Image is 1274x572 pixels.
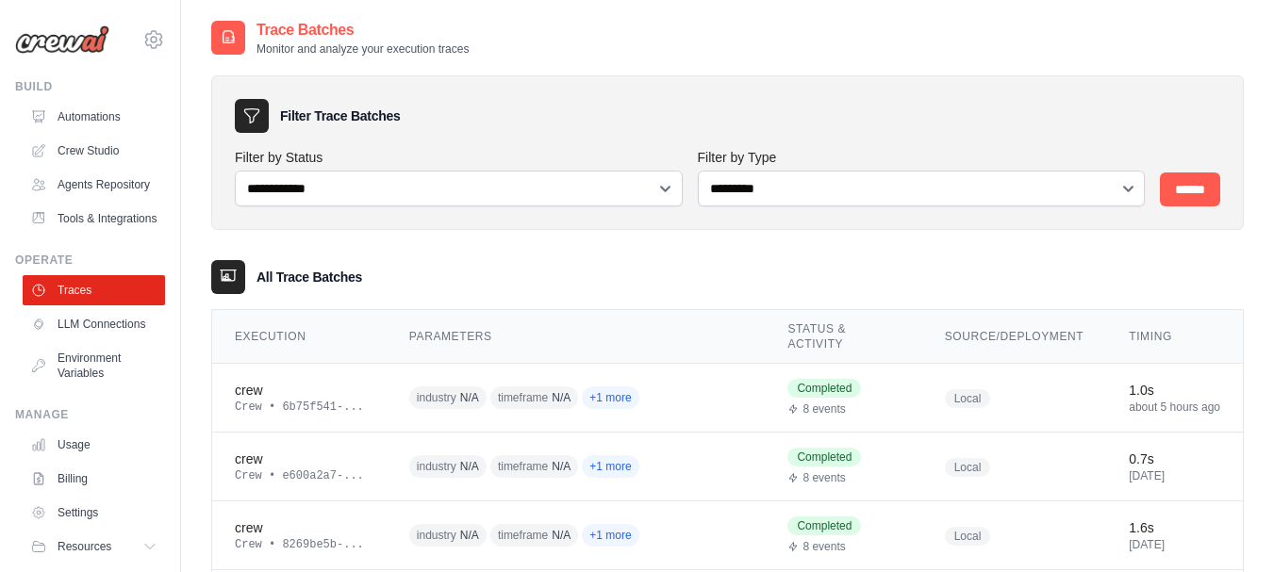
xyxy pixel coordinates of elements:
[235,468,364,483] div: Crew • e600a2a7-...
[212,364,1243,433] tr: View details for crew execution
[582,455,638,478] span: +1 more
[802,470,845,485] span: 8 events
[212,501,1243,570] tr: View details for crew execution
[23,204,165,234] a: Tools & Integrations
[256,19,469,41] h2: Trace Batches
[23,343,165,388] a: Environment Variables
[256,268,362,286] h3: All Trace Batches
[23,430,165,460] a: Usage
[582,524,638,547] span: +1 more
[698,148,1146,167] label: Filter by Type
[945,389,991,408] span: Local
[212,433,1243,501] tr: View details for crew execution
[552,528,571,543] span: N/A
[945,458,991,477] span: Local
[409,452,743,482] div: industry: N/A, timeframe: N/A, company_name: N/A
[23,102,165,132] a: Automations
[1129,518,1220,537] div: 1.6s
[387,310,766,364] th: Parameters
[498,528,548,543] span: timeframe
[460,459,479,474] span: N/A
[1129,381,1220,400] div: 1.0s
[787,448,861,466] span: Completed
[552,459,571,474] span: N/A
[409,521,743,550] div: industry: N/A, timeframe: N/A, company_name: N/A
[235,148,683,167] label: Filter by Status
[58,539,111,554] span: Resources
[922,310,1107,364] th: Source/Deployment
[235,449,364,468] div: crew
[552,390,571,405] span: N/A
[280,106,400,125] h3: Filter Trace Batches
[235,400,364,415] div: Crew • 6b75f541-...
[23,136,165,166] a: Crew Studio
[409,384,743,413] div: industry: N/A, timeframe: N/A, company_name: N/A
[23,170,165,200] a: Agents Repository
[1180,482,1274,572] iframe: Chat Widget
[235,537,364,552] div: Crew • 8269be5b-...
[23,275,165,305] a: Traces
[1129,449,1220,468] div: 0.7s
[23,309,165,339] a: LLM Connections
[417,459,456,474] span: industry
[417,528,456,543] span: industry
[23,531,165,562] button: Resources
[235,518,364,537] div: crew
[802,401,845,417] span: 8 events
[945,527,991,546] span: Local
[212,310,387,364] th: Execution
[1129,400,1220,415] div: about 5 hours ago
[787,379,861,398] span: Completed
[460,390,479,405] span: N/A
[765,310,921,364] th: Status & Activity
[15,79,165,94] div: Build
[498,390,548,405] span: timeframe
[460,528,479,543] span: N/A
[582,386,638,409] span: +1 more
[1129,468,1220,483] div: [DATE]
[417,390,456,405] span: industry
[23,498,165,528] a: Settings
[802,539,845,554] span: 8 events
[15,25,109,54] img: Logo
[787,516,861,535] span: Completed
[15,407,165,422] div: Manage
[1129,537,1220,552] div: [DATE]
[498,459,548,474] span: timeframe
[256,41,469,57] p: Monitor and analyze your execution traces
[15,253,165,268] div: Operate
[23,464,165,494] a: Billing
[235,381,364,400] div: crew
[1106,310,1243,364] th: Timing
